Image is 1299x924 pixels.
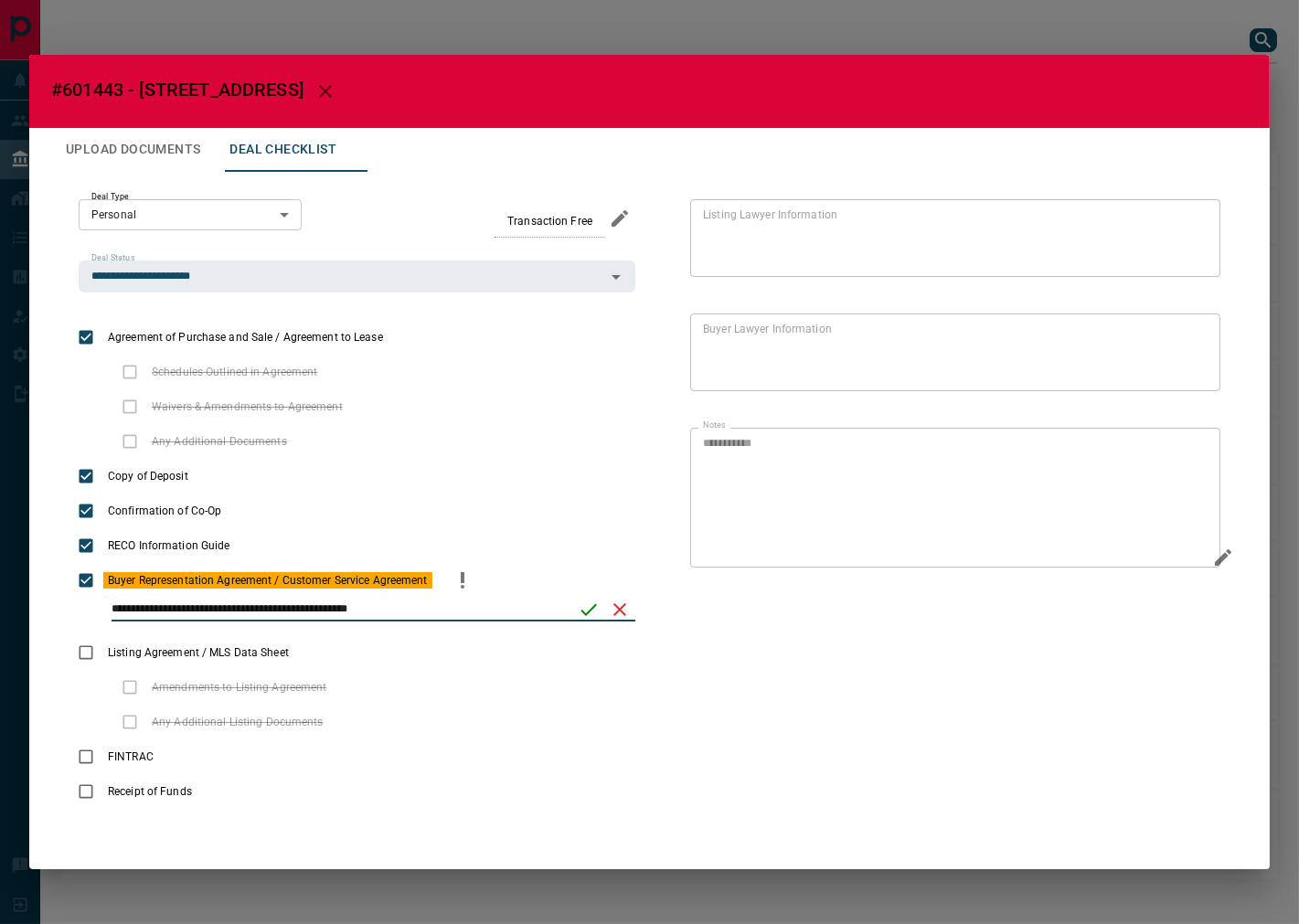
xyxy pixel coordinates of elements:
span: RECO Information Guide [103,537,234,554]
span: Listing Agreement / MLS Data Sheet [103,644,293,661]
span: Agreement of Purchase and Sale / Agreement to Lease [103,329,388,345]
textarea: text field [703,436,1200,560]
span: Buyer Representation Agreement / Customer Service Agreement [103,572,432,589]
span: Any Additional Documents [147,433,292,450]
span: Waivers & Amendments to Agreement [147,398,347,415]
button: Edit [1208,542,1239,578]
textarea: text field [703,322,1200,384]
label: Deal Status [91,252,134,264]
button: Deal Checklist [215,128,351,172]
label: Notes [703,420,725,431]
span: Confirmation of Co-Op [103,503,226,519]
button: Open [603,264,629,290]
div: Personal [79,199,302,230]
input: checklist input [112,598,566,621]
button: cancel [604,594,635,625]
button: save [573,594,604,625]
span: Amendments to Listing Agreement [147,679,332,696]
textarea: text field [703,207,1200,270]
span: Schedules Outlined in Agreement [147,364,323,380]
span: Any Additional Listing Documents [147,714,328,730]
span: Receipt of Funds [103,783,197,800]
button: edit [604,203,635,234]
label: Deal Type [91,191,129,203]
button: Upload Documents [51,128,215,172]
span: Copy of Deposit [103,468,193,484]
span: FINTRAC [103,749,158,765]
button: priority [447,563,478,598]
span: #601443 - [STREET_ADDRESS] [51,79,303,101]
